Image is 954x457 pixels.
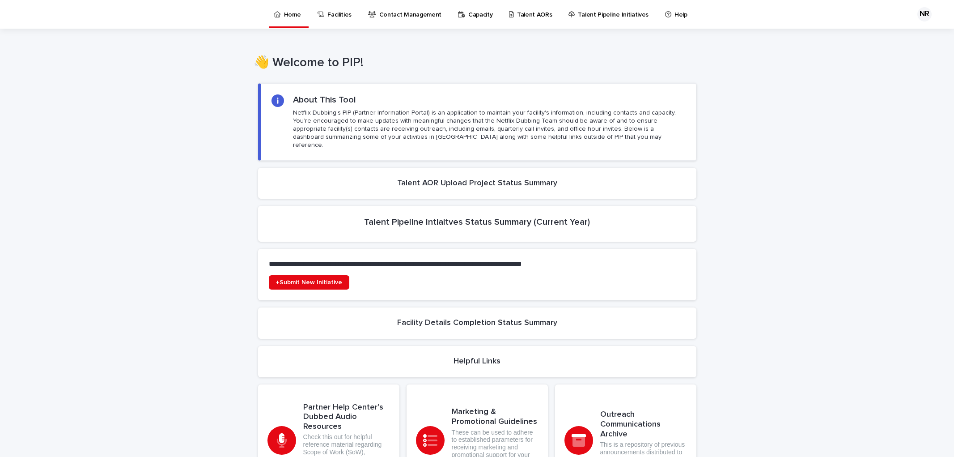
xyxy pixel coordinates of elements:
h3: Outreach Communications Archive [600,410,687,439]
a: +Submit New Initiative [269,275,349,290]
h2: Talent AOR Upload Project Status Summary [397,179,557,188]
p: Netflix Dubbing's PIP (Partner Information Portal) is an application to maintain your facility's ... [293,109,685,149]
span: +Submit New Initiative [276,279,342,286]
h1: 👋 Welcome to PIP! [254,56,692,71]
h2: Helpful Links [454,357,500,367]
h2: Talent Pipeline Intiaitves Status Summary (Current Year) [364,217,590,227]
h3: Partner Help Center’s Dubbed Audio Resources [303,403,390,432]
div: NR [917,7,932,21]
h3: Marketing & Promotional Guidelines [452,407,538,427]
h2: Facility Details Completion Status Summary [397,318,557,328]
h2: About This Tool [293,94,356,105]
